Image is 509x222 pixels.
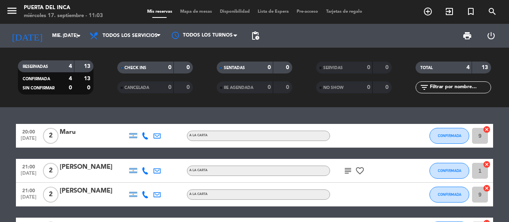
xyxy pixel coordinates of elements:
strong: 13 [84,76,92,81]
i: exit_to_app [445,7,454,16]
i: cancel [483,184,491,192]
i: filter_list [420,83,429,92]
span: Lista de Espera [254,10,293,14]
span: A LA CARTA [189,169,208,172]
button: CONFIRMADA [429,128,469,144]
strong: 0 [367,65,370,70]
span: RE AGENDADA [224,86,253,90]
strong: 0 [187,65,191,70]
i: menu [6,5,18,17]
div: LOG OUT [479,24,503,48]
span: Tarjetas de regalo [322,10,366,14]
strong: 0 [87,85,92,91]
span: TOTAL [420,66,433,70]
span: SERVIDAS [323,66,343,70]
strong: 0 [367,85,370,90]
strong: 0 [385,85,390,90]
span: CONFIRMADA [438,133,461,138]
input: Filtrar por nombre... [429,83,491,92]
span: CONFIRMADA [23,77,50,81]
strong: 4 [69,76,72,81]
span: SIN CONFIRMAR [23,86,54,90]
i: cancel [483,160,491,168]
strong: 0 [286,85,291,90]
strong: 0 [385,65,390,70]
span: [DATE] [19,136,39,145]
i: arrow_drop_down [74,31,84,41]
span: Mis reservas [143,10,176,14]
i: [DATE] [6,27,48,44]
span: 2 [43,187,58,203]
strong: 4 [466,65,470,70]
span: Disponibilidad [216,10,254,14]
strong: 0 [69,85,72,91]
div: [PERSON_NAME] [60,186,127,196]
span: [DATE] [19,195,39,204]
span: NO SHOW [323,86,344,90]
span: 2 [43,128,58,144]
div: Maru [60,127,127,137]
span: Mapa de mesas [176,10,216,14]
span: pending_actions [251,31,260,41]
span: CANCELADA [124,86,149,90]
span: print [462,31,472,41]
span: A LA CARTA [189,134,208,137]
strong: 0 [268,85,271,90]
i: subject [343,166,353,176]
strong: 0 [168,65,171,70]
i: search [488,7,497,16]
span: [DATE] [19,171,39,180]
i: power_settings_new [486,31,496,41]
strong: 13 [482,65,490,70]
span: CONFIRMADA [438,168,461,173]
i: turned_in_not [466,7,476,16]
span: SENTADAS [224,66,245,70]
i: add_circle_outline [423,7,433,16]
strong: 0 [268,65,271,70]
button: CONFIRMADA [429,187,469,203]
span: 21:00 [19,185,39,195]
span: A LA CARTA [189,193,208,196]
strong: 0 [168,85,171,90]
span: RESERVADAS [23,65,48,69]
span: 21:00 [19,162,39,171]
button: menu [6,5,18,19]
div: miércoles 17. septiembre - 11:03 [24,12,103,20]
strong: 4 [69,64,72,69]
span: CONFIRMADA [438,192,461,197]
strong: 0 [286,65,291,70]
strong: 13 [84,64,92,69]
span: CHECK INS [124,66,146,70]
span: 20:00 [19,127,39,136]
div: Puerta del Inca [24,4,103,12]
span: 2 [43,163,58,179]
button: CONFIRMADA [429,163,469,179]
div: [PERSON_NAME] [60,162,127,172]
i: favorite_border [355,166,365,176]
span: Pre-acceso [293,10,322,14]
i: cancel [483,125,491,133]
span: Todos los servicios [103,33,157,39]
strong: 0 [187,85,191,90]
